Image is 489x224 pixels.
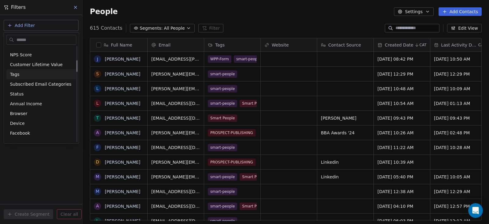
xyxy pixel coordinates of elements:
span: Browser [10,110,28,117]
span: Status [10,91,24,97]
span: Customer Lifetime Value [10,62,63,68]
span: Annual Income [10,101,42,107]
span: Tags [10,71,20,77]
span: Device [10,120,25,126]
span: Gender [10,140,26,146]
span: Subscribed Email Categories [10,81,72,87]
span: Facebook [10,130,30,136]
span: NPS Score [10,52,32,58]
